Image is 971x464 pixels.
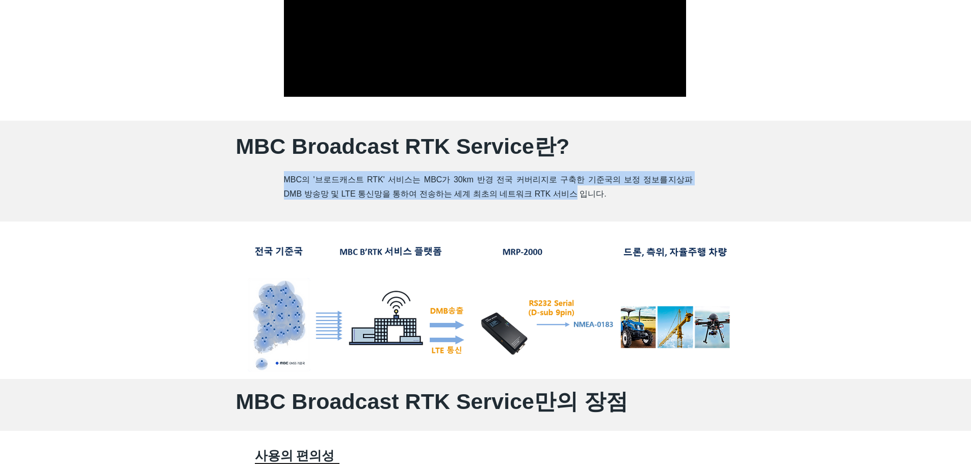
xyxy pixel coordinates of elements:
span: MBC의 '브로드캐스트 RTK' 서비스는 MBC가 30km 반경 전국 커버리지로 구축한 기준국의 보정 정보를 [284,175,668,184]
span: ​사용의 편의성 [255,448,335,462]
img: brtk.png [236,238,736,372]
span: MBC Broadcast RTK Service란? [236,134,570,158]
span: MBC Broadcast RTK Service만의 장점 [236,389,628,414]
iframe: Wix Chat [854,420,971,464]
